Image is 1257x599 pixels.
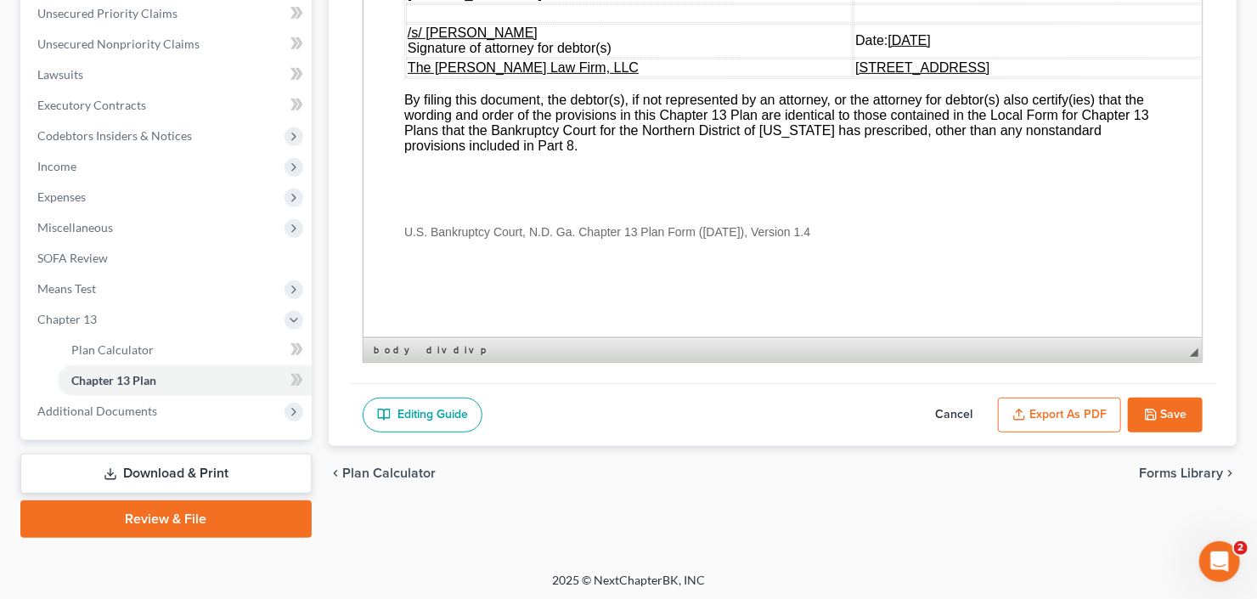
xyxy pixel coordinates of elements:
span: 2 [1234,541,1248,555]
u: [DATE] [525,78,567,93]
span: Unsecured Nonpriority Claims [37,37,200,51]
a: Lawsuits [24,59,312,90]
a: Editing Guide [363,398,482,433]
button: Save [1128,398,1203,433]
span: Signature of attorney for debtor(s) [44,71,248,100]
span: Chapter 13 [37,312,97,326]
a: SOFA Review [24,243,312,274]
i: chevron_left [329,466,342,480]
span: Lawsuits [37,67,83,82]
a: Plan Calculator [58,335,312,365]
span: Date: [492,78,524,93]
span: Additional Documents [37,404,157,418]
iframe: Intercom live chat [1199,541,1240,582]
a: body element [370,342,421,359]
span: Plan Calculator [71,342,154,357]
span: Chapter 13 Plan [71,373,156,387]
a: div element [450,342,476,359]
a: p element [477,342,493,359]
span: Codebtors Insiders & Notices [37,128,192,143]
span: U.S. Bankruptcy Court, N.D. Ga. Chapter 13 Plan Form ([DATE]), Version 1.4 [41,270,447,284]
button: Forms Library chevron_right [1139,466,1237,480]
span: Forms Library [1139,466,1223,480]
u: /s/ [PERSON_NAME] [44,71,174,85]
span: Resize [1190,348,1198,357]
span: Signature of Debtor 2 executed on: [492,4,702,19]
button: chevron_left Plan Calculator [329,466,436,480]
span: By filing this document, the debtor(s), if not represented by an attorney, or the attorney for de... [41,138,786,198]
span: SOFA Review [37,251,108,265]
a: Review & File [20,500,312,538]
a: div element [423,342,448,359]
u: [STREET_ADDRESS] [44,31,178,46]
button: Cancel [916,398,991,433]
span: Expenses [37,189,86,204]
a: Executory Contracts [24,90,312,121]
button: Export as PDF [998,398,1121,433]
span: Executory Contracts [37,98,146,112]
a: Download & Print [20,454,312,494]
i: chevron_right [1223,466,1237,480]
span: Miscellaneous [37,220,113,235]
span: Means Test [37,281,96,296]
a: Unsecured Nonpriority Claims [24,29,312,59]
u: [STREET_ADDRESS] [492,105,626,120]
span: Plan Calculator [342,466,436,480]
u: The [PERSON_NAME] Law Firm, LLC [44,105,275,120]
span: Income [37,159,76,173]
a: Chapter 13 Plan [58,365,312,396]
span: Unsecured Priority Claims [37,6,178,20]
